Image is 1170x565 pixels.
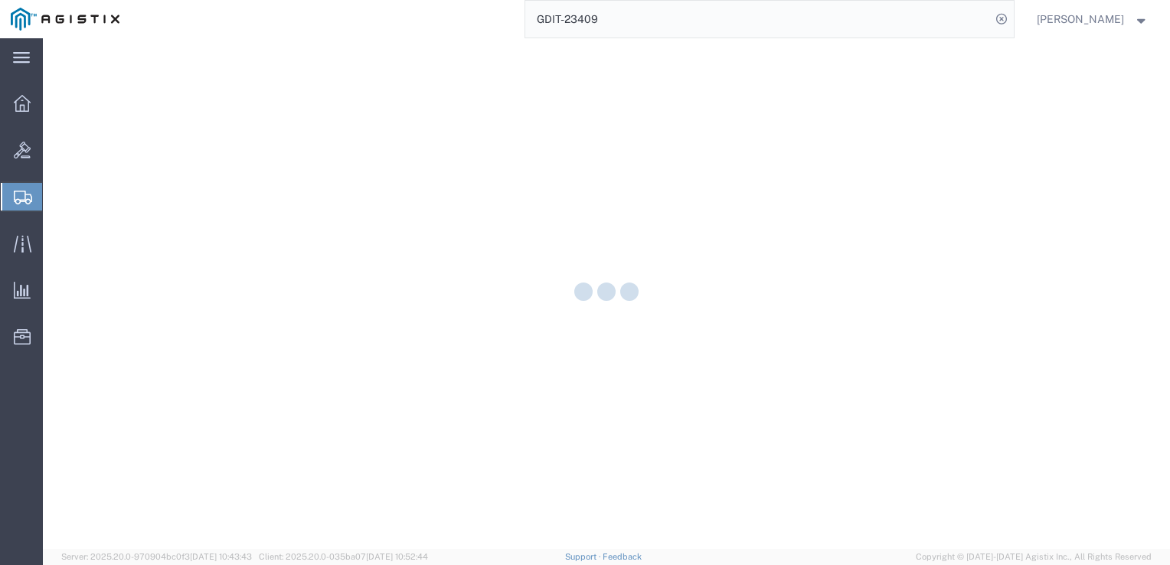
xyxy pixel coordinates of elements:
[11,8,119,31] img: logo
[916,550,1152,563] span: Copyright © [DATE]-[DATE] Agistix Inc., All Rights Reserved
[603,552,642,561] a: Feedback
[61,552,252,561] span: Server: 2025.20.0-970904bc0f3
[259,552,428,561] span: Client: 2025.20.0-035ba07
[366,552,428,561] span: [DATE] 10:52:44
[525,1,991,38] input: Search for shipment number, reference number
[565,552,603,561] a: Support
[190,552,252,561] span: [DATE] 10:43:43
[1036,10,1149,28] button: [PERSON_NAME]
[1037,11,1124,28] span: Nicholas Blandy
